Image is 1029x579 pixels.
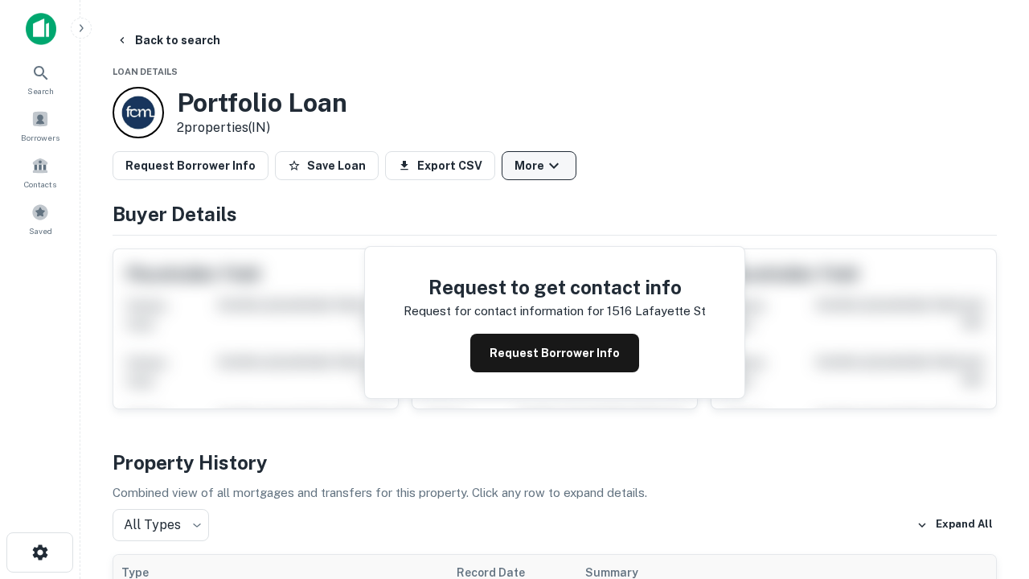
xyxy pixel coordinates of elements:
span: Contacts [24,178,56,191]
a: Search [5,57,76,101]
button: Request Borrower Info [113,151,269,180]
button: Request Borrower Info [470,334,639,372]
span: Search [27,84,54,97]
p: 1516 lafayette st [607,302,706,321]
p: Combined view of all mortgages and transfers for this property. Click any row to expand details. [113,483,997,503]
span: Loan Details [113,67,178,76]
button: Export CSV [385,151,495,180]
h3: Portfolio Loan [177,88,347,118]
a: Borrowers [5,104,76,147]
div: All Types [113,509,209,541]
span: Borrowers [21,131,59,144]
h4: Request to get contact info [404,273,706,302]
iframe: Chat Widget [949,399,1029,476]
h4: Property History [113,448,997,477]
p: 2 properties (IN) [177,118,347,138]
p: Request for contact information for [404,302,604,321]
button: Back to search [109,26,227,55]
h4: Buyer Details [113,199,997,228]
button: More [502,151,576,180]
span: Saved [29,224,52,237]
a: Saved [5,197,76,240]
a: Contacts [5,150,76,194]
button: Save Loan [275,151,379,180]
button: Expand All [912,513,997,537]
img: capitalize-icon.png [26,13,56,45]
